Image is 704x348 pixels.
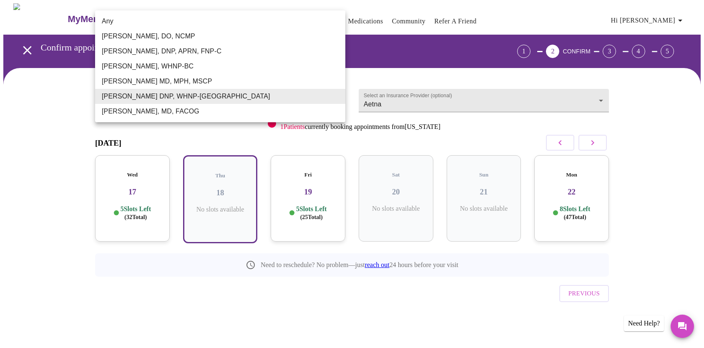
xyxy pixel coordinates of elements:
li: [PERSON_NAME], WHNP-BC [95,59,345,74]
li: [PERSON_NAME], DO, NCMP [95,29,345,44]
li: [PERSON_NAME] MD, MPH, MSCP [95,74,345,89]
li: [PERSON_NAME], DNP, APRN, FNP-C [95,44,345,59]
li: Any [95,14,345,29]
li: [PERSON_NAME], MD, FACOG [95,104,345,119]
li: [PERSON_NAME] DNP, WHNP-[GEOGRAPHIC_DATA] [95,89,345,104]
